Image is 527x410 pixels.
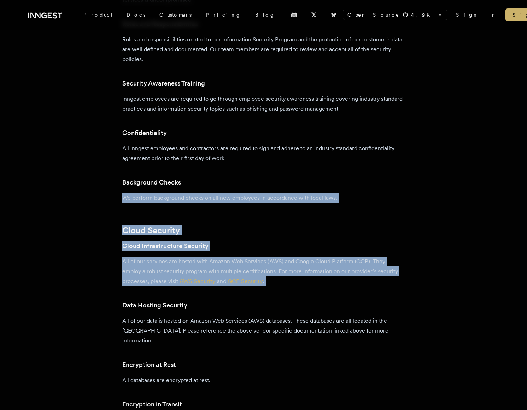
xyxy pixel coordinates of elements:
[122,300,405,310] h3: Data Hosting Security
[122,78,405,88] h3: Security Awareness Training
[122,128,405,138] h3: Confidentiality
[122,241,405,251] h3: Cloud Infrastructure Security
[199,8,248,21] a: Pricing
[326,9,341,20] a: Bluesky
[228,278,263,285] a: GCP Security
[122,177,405,187] h3: Background Checks
[122,399,405,409] h3: Encryption in Transit
[306,9,322,20] a: X
[152,8,199,21] a: Customers
[122,360,405,370] h3: Encryption at Rest
[76,8,119,21] div: Product
[122,225,405,235] h2: Cloud Security
[286,9,302,20] a: Discord
[411,11,434,18] span: 4.9 K
[347,11,400,18] span: Open Source
[122,257,405,286] p: All of our services are hosted with Amazon Web Services (AWS) and Google Cloud Platform (GCP). Th...
[122,316,405,346] p: All of our data is hosted on Amazon Web Services (AWS) databases. These databases are all located...
[122,94,405,114] p: Inngest employees are required to go through employee security awareness training covering indust...
[119,8,152,21] a: Docs
[180,278,216,285] a: AWS Security
[122,35,405,64] p: Roles and responsibilities related to our Information Security Program and the protection of our ...
[122,375,405,385] p: All databases are encrypted at rest.
[122,193,405,203] p: We perform background checks on all new employees in accordance with local laws.
[248,8,282,21] a: Blog
[456,11,497,18] a: Sign In
[122,143,405,163] p: All Inngest employees and contractors are required to sign and adhere to an industry standard con...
